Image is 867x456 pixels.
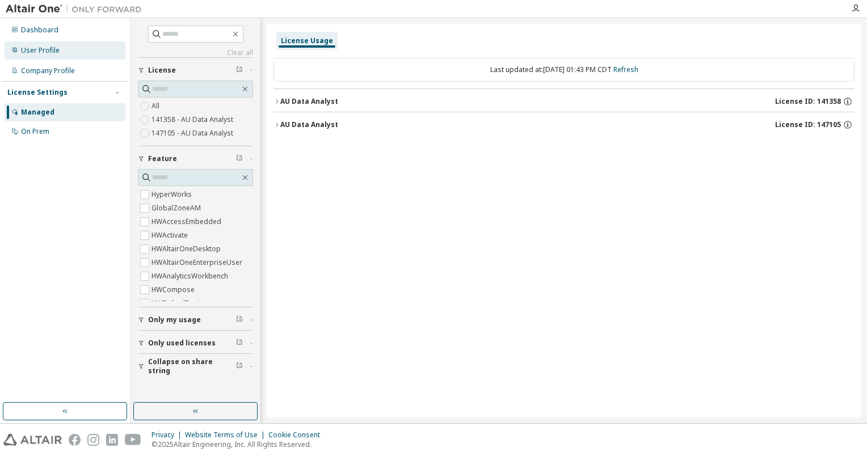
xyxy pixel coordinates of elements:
button: License [138,58,253,83]
span: License ID: 147105 [775,120,841,129]
label: GlobalZoneAM [151,201,203,215]
img: facebook.svg [69,434,81,446]
img: Altair One [6,3,148,15]
img: instagram.svg [87,434,99,446]
button: Only used licenses [138,331,253,356]
span: Clear filter [236,315,243,324]
label: HWCompose [151,283,197,297]
img: linkedin.svg [106,434,118,446]
span: License ID: 141358 [775,97,841,106]
div: Last updated at: [DATE] 01:43 PM CDT [273,58,855,82]
a: Clear all [138,48,253,57]
button: AU Data AnalystLicense ID: 141358 [273,89,855,114]
label: HWActivate [151,229,190,242]
label: 141358 - AU Data Analyst [151,113,235,126]
span: Feature [148,154,177,163]
button: AU Data AnalystLicense ID: 147105 [273,112,855,137]
div: Website Terms of Use [185,430,268,440]
div: License Settings [7,88,68,97]
span: Clear filter [236,66,243,75]
span: Clear filter [236,339,243,348]
span: Clear filter [236,362,243,371]
label: HWAccessEmbedded [151,215,224,229]
a: Refresh [613,65,638,74]
div: License Usage [281,36,333,45]
div: User Profile [21,46,60,55]
div: On Prem [21,127,49,136]
div: AU Data Analyst [280,120,338,129]
button: Only my usage [138,307,253,332]
div: Dashboard [21,26,58,35]
span: Collapse on share string [148,357,236,375]
span: Only used licenses [148,339,216,348]
img: altair_logo.svg [3,434,62,446]
span: Clear filter [236,154,243,163]
button: Collapse on share string [138,354,253,379]
span: License [148,66,176,75]
div: Company Profile [21,66,75,75]
div: Cookie Consent [268,430,327,440]
label: HWAltairOneEnterpriseUser [151,256,245,269]
div: Privacy [151,430,185,440]
span: Only my usage [148,315,201,324]
div: AU Data Analyst [280,97,338,106]
label: 147105 - AU Data Analyst [151,126,235,140]
img: youtube.svg [125,434,141,446]
div: Managed [21,108,54,117]
label: HWAnalyticsWorkbench [151,269,230,283]
label: HWEmbedBasic [151,297,205,310]
label: All [151,99,162,113]
label: HyperWorks [151,188,194,201]
label: HWAltairOneDesktop [151,242,223,256]
button: Feature [138,146,253,171]
p: © 2025 Altair Engineering, Inc. All Rights Reserved. [151,440,327,449]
